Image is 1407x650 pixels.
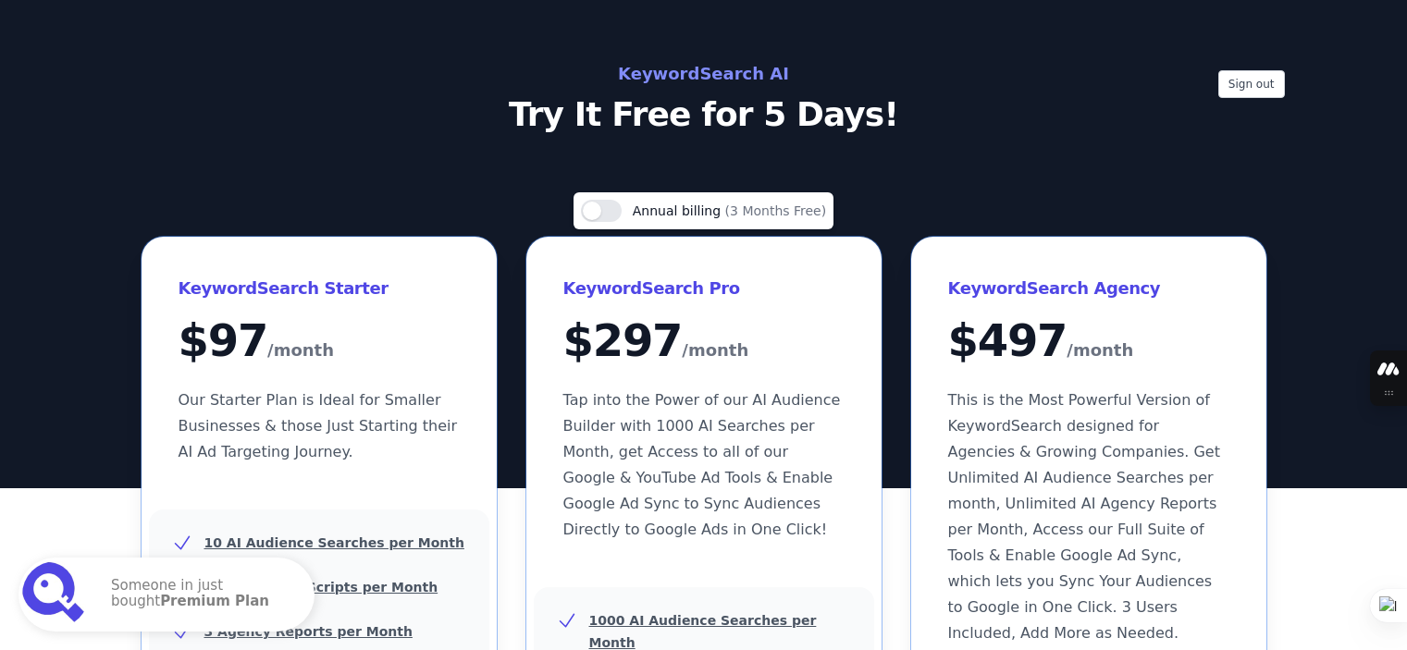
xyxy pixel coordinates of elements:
[589,613,817,650] u: 1000 AI Audience Searches per Month
[948,391,1220,642] span: This is the Most Powerful Version of KeywordSearch designed for Agencies & Growing Companies. Get...
[179,318,460,365] div: $ 97
[633,203,725,218] span: Annual billing
[563,318,845,365] div: $ 297
[563,274,845,303] h3: KeywordSearch Pro
[160,593,269,609] strong: Premium Plan
[563,391,841,538] span: Tap into the Power of our AI Audience Builder with 1000 AI Searches per Month, get Access to all ...
[290,96,1118,133] p: Try It Free for 5 Days!
[290,59,1118,89] h2: KeywordSearch AI
[179,274,460,303] h3: KeywordSearch Starter
[22,561,89,628] img: Premium Plan
[1218,70,1285,98] button: Sign out
[682,336,748,365] span: /month
[204,624,413,639] u: 3 Agency Reports per Month
[111,578,296,611] p: Someone in just bought
[204,580,438,595] u: 5 YouTube Ad Scripts per Month
[948,318,1229,365] div: $ 497
[948,274,1229,303] h3: KeywordSearch Agency
[204,535,464,550] u: 10 AI Audience Searches per Month
[267,336,334,365] span: /month
[179,391,458,460] span: Our Starter Plan is Ideal for Smaller Businesses & those Just Starting their AI Ad Targeting Jour...
[1067,336,1133,365] span: /month
[725,203,827,218] span: (3 Months Free)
